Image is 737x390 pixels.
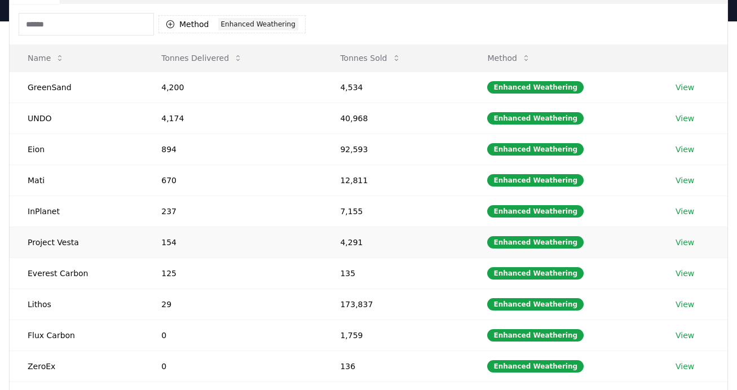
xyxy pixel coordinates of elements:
[676,175,694,186] a: View
[322,72,469,103] td: 4,534
[322,289,469,320] td: 173,837
[322,196,469,227] td: 7,155
[10,72,143,103] td: GreenSand
[487,81,584,94] div: Enhanced Weathering
[143,227,322,258] td: 154
[10,351,143,382] td: ZeroEx
[487,267,584,280] div: Enhanced Weathering
[676,330,694,341] a: View
[487,112,584,125] div: Enhanced Weathering
[10,196,143,227] td: InPlanet
[676,113,694,124] a: View
[143,72,322,103] td: 4,200
[10,165,143,196] td: Mati
[322,258,469,289] td: 135
[676,268,694,279] a: View
[10,227,143,258] td: Project Vesta
[322,134,469,165] td: 92,593
[676,82,694,93] a: View
[143,134,322,165] td: 894
[487,236,584,249] div: Enhanced Weathering
[10,103,143,134] td: UNDO
[143,196,322,227] td: 237
[478,47,540,69] button: Method
[322,351,469,382] td: 136
[322,165,469,196] td: 12,811
[487,360,584,373] div: Enhanced Weathering
[152,47,251,69] button: Tonnes Delivered
[143,165,322,196] td: 670
[10,289,143,320] td: Lithos
[676,206,694,217] a: View
[10,258,143,289] td: Everest Carbon
[487,174,584,187] div: Enhanced Weathering
[218,18,298,30] div: Enhanced Weathering
[322,227,469,258] td: 4,291
[143,351,322,382] td: 0
[676,144,694,155] a: View
[143,258,322,289] td: 125
[331,47,409,69] button: Tonnes Sold
[143,289,322,320] td: 29
[487,329,584,342] div: Enhanced Weathering
[487,298,584,311] div: Enhanced Weathering
[487,143,584,156] div: Enhanced Weathering
[10,134,143,165] td: Eion
[676,299,694,310] a: View
[676,237,694,248] a: View
[322,320,469,351] td: 1,759
[676,361,694,372] a: View
[143,103,322,134] td: 4,174
[10,320,143,351] td: Flux Carbon
[143,320,322,351] td: 0
[19,47,73,69] button: Name
[322,103,469,134] td: 40,968
[487,205,584,218] div: Enhanced Weathering
[158,15,306,33] button: MethodEnhanced Weathering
